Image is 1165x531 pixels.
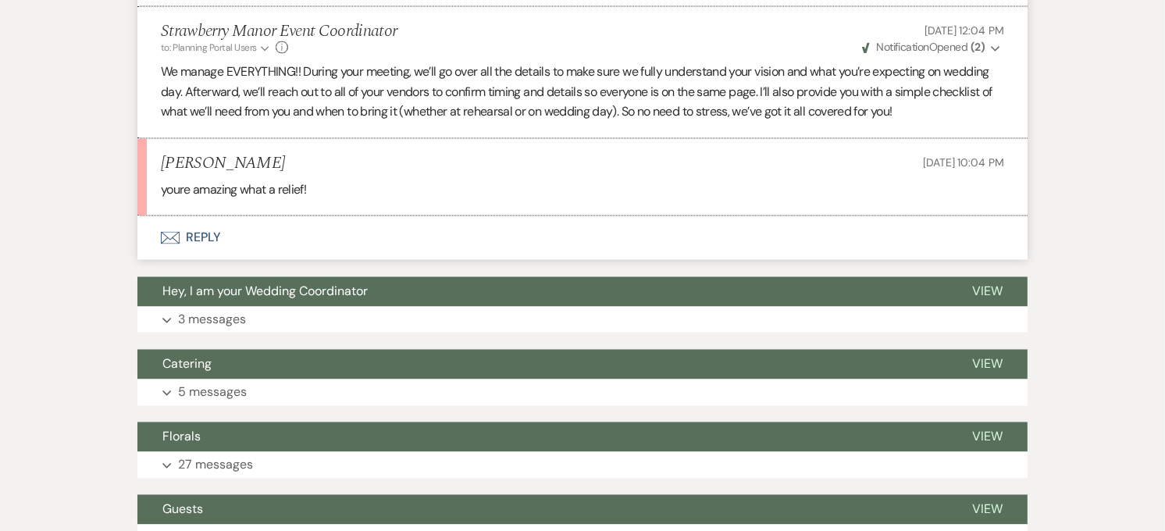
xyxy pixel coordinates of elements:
[162,283,368,300] span: Hey, I am your Wedding Coordinator
[178,455,253,476] p: 27 messages
[972,429,1003,445] span: View
[947,495,1028,525] button: View
[161,42,257,55] span: to: Planning Portal Users
[923,156,1004,170] span: [DATE] 10:04 PM
[161,41,272,55] button: to: Planning Portal Users
[161,23,397,42] h5: Strawberry Manor Event Coordinator
[137,380,1028,406] button: 5 messages
[137,422,947,452] button: Florals
[862,41,985,55] span: Opened
[947,422,1028,452] button: View
[947,350,1028,380] button: View
[137,277,947,307] button: Hey, I am your Wedding Coordinator
[137,350,947,380] button: Catering
[162,501,203,518] span: Guests
[972,283,1003,300] span: View
[876,41,928,55] span: Notification
[161,62,1004,123] p: We manage EVERYTHING!! During your meeting, we’ll go over all the details to make sure we fully u...
[972,501,1003,518] span: View
[162,356,212,372] span: Catering
[137,307,1028,333] button: 3 messages
[137,216,1028,260] button: Reply
[971,41,985,55] strong: ( 2 )
[137,495,947,525] button: Guests
[972,356,1003,372] span: View
[925,24,1004,38] span: [DATE] 12:04 PM
[947,277,1028,307] button: View
[860,40,1004,56] button: NotificationOpened (2)
[162,429,201,445] span: Florals
[161,180,1004,201] p: youre amazing what a relief!
[178,383,247,403] p: 5 messages
[178,310,246,330] p: 3 messages
[137,452,1028,479] button: 27 messages
[161,155,285,174] h5: [PERSON_NAME]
